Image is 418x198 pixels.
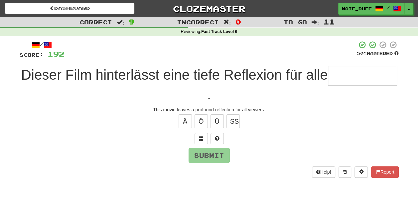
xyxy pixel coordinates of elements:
[20,41,65,49] div: /
[210,133,224,144] button: Single letter hint - you only get 1 per sentence and score half the points! alt+h
[79,19,112,25] span: Correct
[357,51,399,57] div: Mastered
[48,50,65,58] span: 192
[312,166,336,178] button: Help!
[371,166,398,178] button: Report
[210,114,224,128] button: Ü
[201,29,237,34] strong: Fast Track Level 6
[20,52,44,58] span: Score:
[226,114,240,128] button: SS
[386,5,390,10] span: /
[20,106,399,113] div: This movie leaves a profound reflection for all viewers.
[324,18,335,26] span: 11
[223,19,231,25] span: :
[339,166,351,178] button: Round history (alt+y)
[284,19,307,25] span: To go
[342,6,372,12] span: mate_duff
[195,114,208,128] button: Ö
[235,18,241,26] span: 0
[312,19,319,25] span: :
[207,87,211,102] span: .
[144,3,274,14] a: Clozemaster
[338,3,405,15] a: mate_duff /
[117,19,124,25] span: :
[179,114,192,128] button: Ä
[21,67,328,83] span: Dieser Film hinterlässt eine tiefe Reflexion für alle
[177,19,219,25] span: Incorrect
[129,18,134,26] span: 9
[189,148,230,163] button: Submit
[195,133,208,144] button: Switch sentence to multiple choice alt+p
[357,51,367,56] span: 50 %
[5,3,134,14] a: Dashboard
